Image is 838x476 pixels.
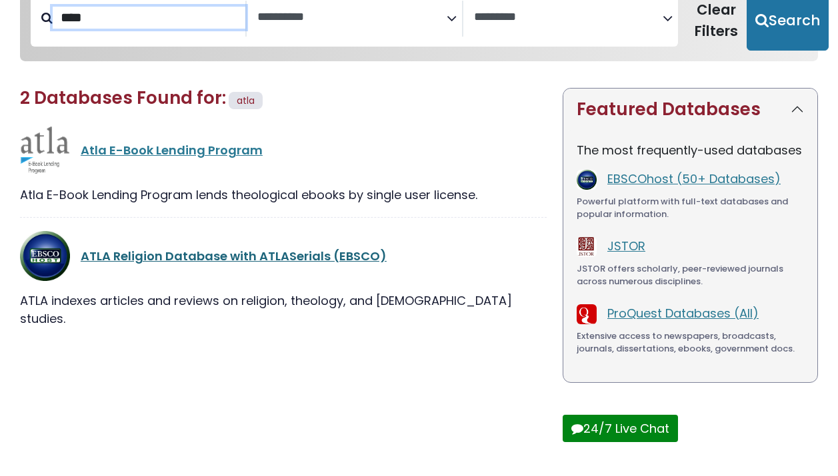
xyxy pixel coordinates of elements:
[474,11,663,25] textarea: Search
[577,262,804,288] div: JSTOR offers scholarly, peer-reviewed journals across numerous disciplines.
[607,238,645,254] a: JSTOR
[607,170,781,187] a: EBSCOhost (50+ Databases)
[81,142,263,158] a: Atla E-Book Lending Program
[257,11,446,25] textarea: Search
[577,195,804,221] div: Powerful platform with full-text databases and popular information.
[237,94,255,107] span: atla
[607,305,759,322] a: ProQuest Databases (All)
[563,89,817,130] button: Featured Databases
[577,141,804,159] p: The most frequently-used databases
[20,186,547,204] div: Atla E-Book Lending Program lends theological ebooks by single user license.
[20,292,547,328] div: ATLA indexes articles and reviews on religion, theology, and [DEMOGRAPHIC_DATA] studies.
[53,7,245,29] input: Search database by title or keyword
[81,248,387,264] a: ATLA Religion Database with ATLASerials (EBSCO)
[20,86,226,110] span: 2 Databases Found for:
[577,330,804,356] div: Extensive access to newspapers, broadcasts, journals, dissertations, ebooks, government docs.
[563,415,678,442] button: 24/7 Live Chat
